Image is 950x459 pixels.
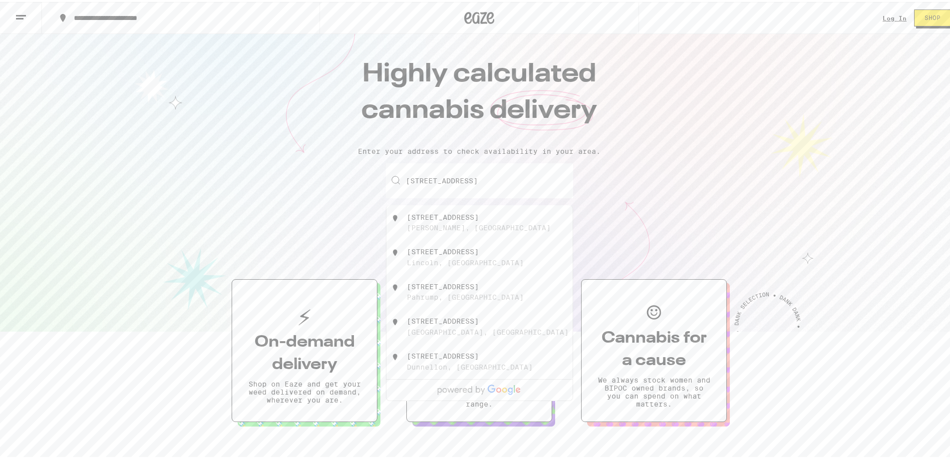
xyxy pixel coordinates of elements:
div: Lincoln, [GEOGRAPHIC_DATA] [407,257,524,265]
img: 306 W Luke Ave [390,315,400,325]
img: 306 W Luke St [390,281,400,291]
div: [GEOGRAPHIC_DATA], [GEOGRAPHIC_DATA] [407,326,569,334]
img: 306 W Luke St [390,246,400,256]
div: [STREET_ADDRESS] [407,315,479,323]
img: 306 W Luke St [390,211,400,221]
button: Cannabis for a causeWe always stock women and BIPOC owned brands, so you can spend on what matters. [581,277,727,420]
h1: Highly calculated cannabis delivery [305,54,654,137]
input: Enter your delivery address [386,161,573,196]
div: [STREET_ADDRESS] [407,281,479,289]
div: [STREET_ADDRESS] [407,246,479,254]
h3: On-demand delivery [248,329,361,374]
img: 306 W Luke Ct [390,350,400,360]
span: Shop [925,13,941,19]
a: Log In [883,13,907,19]
div: Dunnellon, [GEOGRAPHIC_DATA] [407,361,533,369]
p: Enter your address to check availability in your area. [10,145,949,153]
div: [STREET_ADDRESS] [407,211,479,219]
div: Pahrump, [GEOGRAPHIC_DATA] [407,291,524,299]
p: Shop on Eaze and get your weed delivered on demand, wherever you are. [248,378,361,402]
h3: Cannabis for a cause [598,325,710,370]
span: Hi. Need any help? [6,7,72,15]
div: [PERSON_NAME], [GEOGRAPHIC_DATA] [407,222,551,230]
div: [STREET_ADDRESS] [407,350,479,358]
p: We always stock women and BIPOC owned brands, so you can spend on what matters. [598,374,710,406]
button: On-demand deliveryShop on Eaze and get your weed delivered on demand, wherever you are. [232,277,377,420]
